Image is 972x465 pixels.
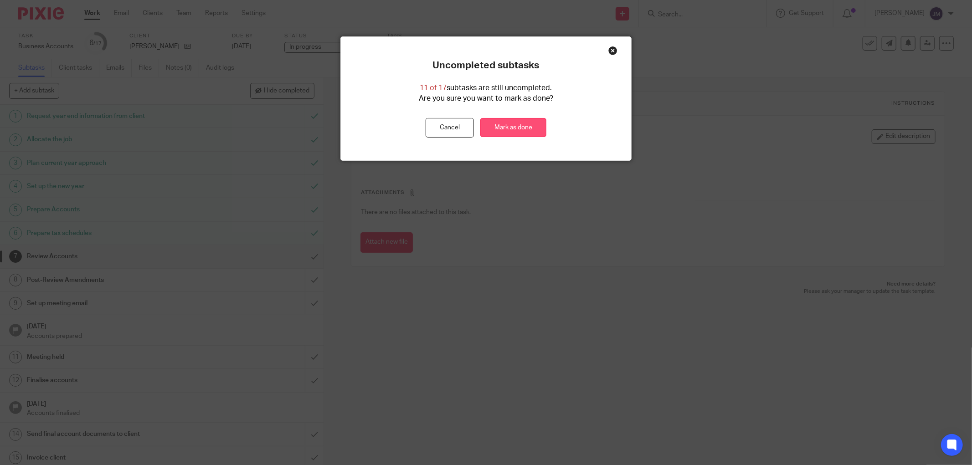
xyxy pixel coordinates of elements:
[426,118,474,138] button: Cancel
[608,46,617,55] div: Close this dialog window
[420,84,447,92] span: 11 of 17
[432,60,539,72] p: Uncompleted subtasks
[420,83,552,93] p: subtasks are still uncompleted.
[480,118,546,138] a: Mark as done
[419,93,553,104] p: Are you sure you want to mark as done?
